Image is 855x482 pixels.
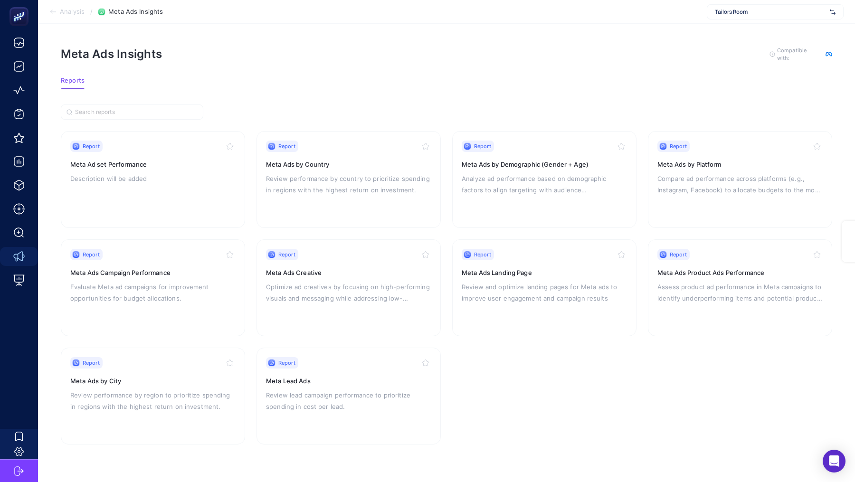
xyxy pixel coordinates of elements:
p: Optimize ad creatives by focusing on high-performing visuals and messaging while addressing low-c... [266,281,431,304]
a: ReportMeta Ads by PlatformCompare ad performance across platforms (e.g., Instagram, Facebook) to ... [648,131,832,228]
h3: Meta Ads by Platform [657,160,823,169]
span: Reports [61,77,85,85]
h3: Meta Ads by Country [266,160,431,169]
p: Assess product ad performance in Meta campaigns to identify underperforming items and potential p... [657,281,823,304]
a: ReportMeta Ads Campaign PerformanceEvaluate Meta ad campaigns for improvement opportunities for b... [61,239,245,336]
p: Review and optimize landing pages for Meta ads to improve user engagement and campaign results [462,281,627,304]
span: Report [474,142,491,150]
span: Report [83,359,100,367]
button: Reports [61,77,85,89]
h3: Meta Ad set Performance [70,160,236,169]
div: Open Intercom Messenger [823,450,845,473]
span: Report [278,359,295,367]
span: Report [474,251,491,258]
h3: Meta Ads by Demographic (Gender + Age) [462,160,627,169]
a: ReportMeta Ad set PerformanceDescription will be added [61,131,245,228]
h3: Meta Ads Product Ads Performance [657,268,823,277]
span: Analysis [60,8,85,16]
h3: Meta Ads Landing Page [462,268,627,277]
img: svg%3e [830,7,836,17]
span: Tailors Room [715,8,826,16]
h3: Meta Ads Campaign Performance [70,268,236,277]
a: ReportMeta Ads by CountryReview performance by country to prioritize spending in regions with the... [256,131,441,228]
p: Review performance by region to prioritize spending in regions with the highest return on investm... [70,389,236,412]
span: Report [278,142,295,150]
h1: Meta Ads Insights [61,47,162,61]
h3: Meta Ads by City [70,376,236,386]
a: ReportMeta Ads Product Ads PerformanceAssess product ad performance in Meta campaigns to identify... [648,239,832,336]
span: Report [670,251,687,258]
h3: Meta Lead Ads [266,376,431,386]
span: Meta Ads Insights [108,8,163,16]
a: ReportMeta Ads Landing PageReview and optimize landing pages for Meta ads to improve user engagem... [452,239,636,336]
a: ReportMeta Ads by Demographic (Gender + Age)Analyze ad performance based on demographic factors t... [452,131,636,228]
a: ReportMeta Ads by CityReview performance by region to prioritize spending in regions with the hig... [61,348,245,444]
input: Search [75,109,198,116]
span: Compatible with: [777,47,820,62]
span: Report [83,142,100,150]
h3: Meta Ads Creative [266,268,431,277]
p: Review lead campaign performance to prioritize spending in cost per lead. [266,389,431,412]
p: Evaluate Meta ad campaigns for improvement opportunities for budget allocations. [70,281,236,304]
span: Report [278,251,295,258]
a: ReportMeta Ads CreativeOptimize ad creatives by focusing on high-performing visuals and messaging... [256,239,441,336]
p: Compare ad performance across platforms (e.g., Instagram, Facebook) to allocate budgets to the mo... [657,173,823,196]
p: Review performance by country to prioritize spending in regions with the highest return on invest... [266,173,431,196]
p: Analyze ad performance based on demographic factors to align targeting with audience characterist... [462,173,627,196]
span: / [90,8,93,15]
span: Report [83,251,100,258]
span: Report [670,142,687,150]
p: Description will be added [70,173,236,184]
a: ReportMeta Lead AdsReview lead campaign performance to prioritize spending in cost per lead. [256,348,441,444]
